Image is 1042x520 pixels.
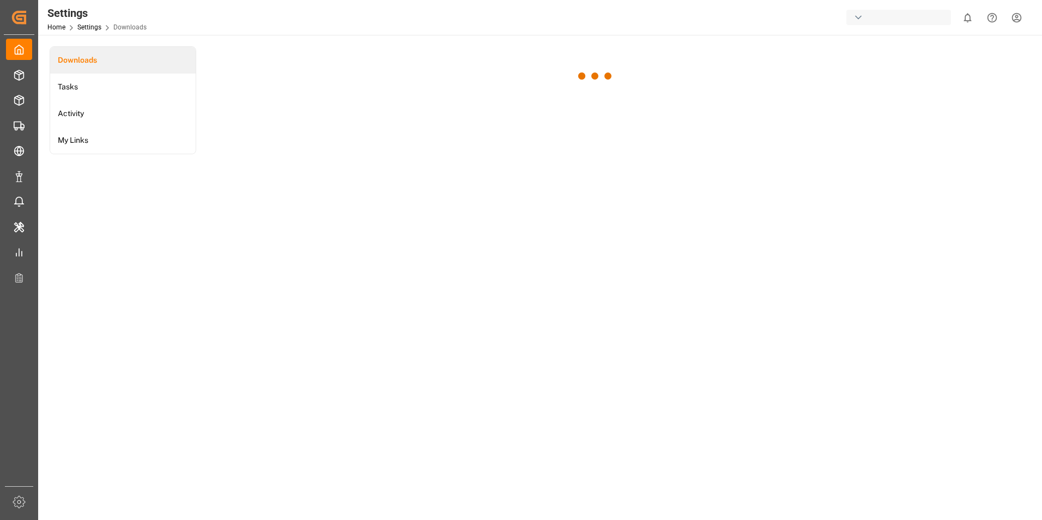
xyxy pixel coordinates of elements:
[980,5,1004,30] button: Help Center
[50,127,196,154] a: My Links
[50,100,196,127] a: Activity
[47,5,147,21] div: Settings
[47,23,65,31] a: Home
[955,5,980,30] button: show 0 new notifications
[77,23,101,31] a: Settings
[50,74,196,100] a: Tasks
[50,47,196,74] a: Downloads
